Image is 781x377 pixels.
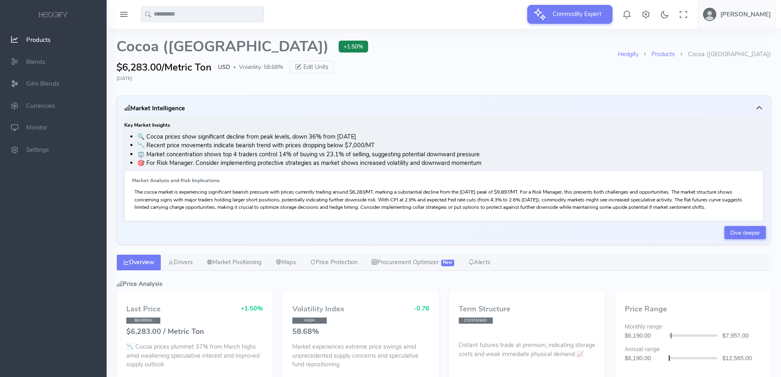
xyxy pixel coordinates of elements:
[26,36,50,44] span: Products
[137,141,763,150] li: 📉 Recent price movements indicate bearish trend with prices dropping below $7,000/MT
[116,75,771,82] div: [DATE]
[116,60,212,75] span: $6,283.00/Metric Ton
[124,123,763,128] h6: Key Market Insights
[620,345,766,354] div: Annual range
[26,102,55,110] span: Currencies
[26,146,49,154] span: Settings
[26,124,47,132] span: Monitor
[548,5,606,23] span: Commodity Expert
[717,331,766,340] div: $7,957.00
[269,254,303,271] a: Maps
[26,80,59,88] span: Gilro Blends
[37,11,69,20] img: logo
[134,188,753,211] p: The cocoa market is experiencing significant bearish pressure with prices currently trading aroun...
[724,226,766,239] a: Dive deeper
[459,305,595,313] h4: Term Structure
[137,133,763,142] li: 🔍 Cocoa prices show significant decline from peak levels, down 36% from [DATE]
[161,254,200,271] a: Drivers
[290,61,334,74] button: Edit Units
[292,343,429,369] p: Market experiences extreme price swings amid unprecedented supply concerns and speculative fund r...
[126,318,160,324] span: BEARISH
[339,41,368,53] span: +1.50%
[116,254,161,271] a: Overview
[122,101,766,116] button: Market Intelligence
[461,254,497,271] a: Alerts
[303,254,364,271] a: Price Protection
[116,39,329,55] span: Cocoa ([GEOGRAPHIC_DATA])
[126,305,161,313] h4: Last Price
[620,331,669,340] div: $6,190.00
[241,304,263,313] span: +1.50%
[459,338,595,359] p: Distant futures trade at premium, indicating storage costs and weak immediate physical demand 📈
[720,11,771,18] h5: [PERSON_NAME]
[137,159,763,168] li: 🎯 For Risk Manager: Consider implementing protective strategies as market shows increased volatil...
[625,305,761,313] h4: Price Range
[26,58,45,66] span: Blends
[126,343,263,369] p: 📉 Cocoa prices plummet 37% from March highs amid weakening speculative interest and improved supp...
[651,50,675,58] a: Products
[618,50,638,58] a: Hedgify
[675,50,771,59] li: Cocoa ([GEOGRAPHIC_DATA])
[703,8,716,21] img: user-image
[137,150,763,159] li: ⚖️ Market concentration shows top 4 traders control 14% of buying vs 23.1% of selling, suggesting...
[132,178,756,183] h6: Market Analysis and Risk Implications
[218,63,230,71] span: USD
[620,322,766,331] div: Monthly range
[116,281,771,287] h5: Price Analysis
[459,318,493,324] span: CONTANGO
[292,328,429,336] h4: 58.68%
[292,318,326,324] span: HIGH
[364,254,461,271] a: Procurement Optimizer
[200,254,269,271] a: Market Positioning
[527,10,613,18] a: Commodity Expert
[239,63,283,71] span: Volatility: 58.68%
[126,328,263,336] h4: $6,283.00 / Metric Ton
[441,260,454,266] span: New
[414,304,429,313] span: -0.76
[527,5,613,24] button: Commodity Expert
[620,354,669,363] div: $6,190.00
[233,65,236,69] span: ●
[717,354,766,363] div: $12,565.00
[124,105,185,112] h5: Market Intelligence
[292,305,344,313] h4: Volatility Index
